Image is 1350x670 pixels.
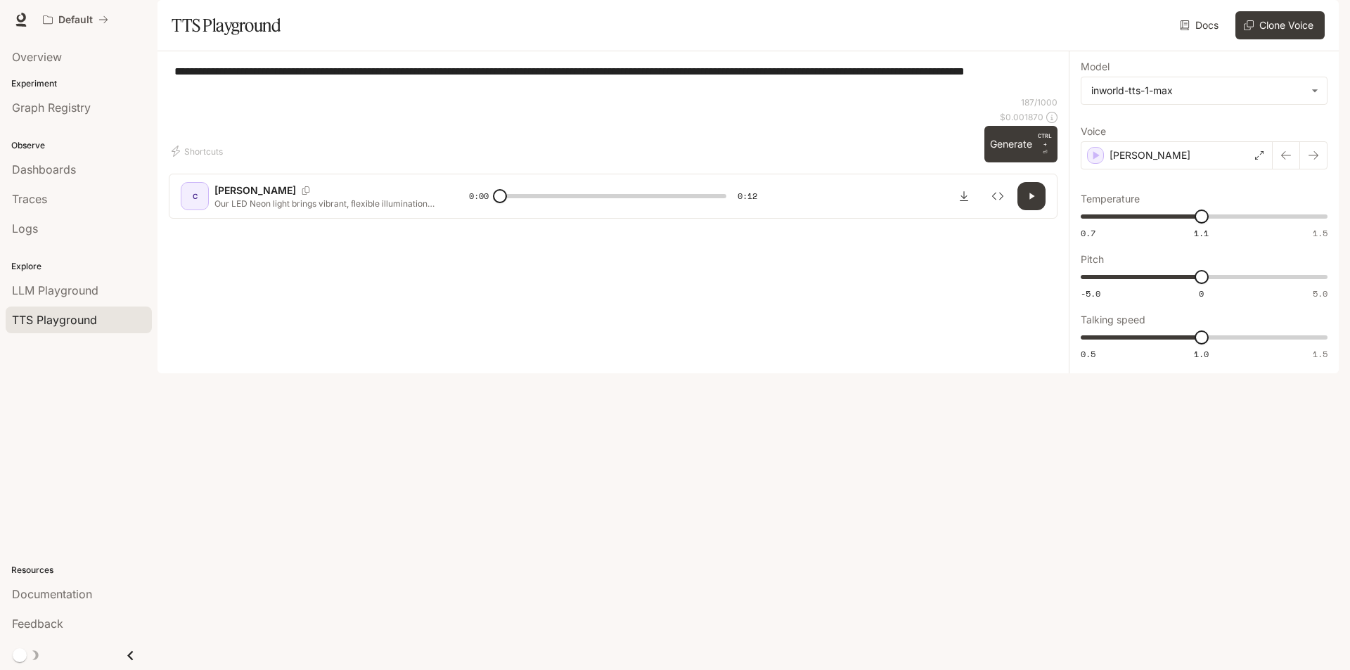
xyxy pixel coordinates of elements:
span: 0.7 [1081,227,1095,239]
button: All workspaces [37,6,115,34]
h1: TTS Playground [172,11,281,39]
button: GenerateCTRL +⏎ [984,126,1057,162]
p: Default [58,14,93,26]
div: inworld-tts-1-max [1091,84,1304,98]
span: 1.1 [1194,227,1209,239]
p: Temperature [1081,194,1140,204]
button: Shortcuts [169,140,229,162]
div: C [184,185,206,207]
p: Pitch [1081,255,1104,264]
p: Our LED Neon light brings vibrant, flexible illumination — available in single color, RGB, and RG... [214,198,435,210]
p: CTRL + [1038,131,1052,148]
span: 0 [1199,288,1204,299]
span: 1.0 [1194,348,1209,360]
span: 0:12 [738,189,757,203]
button: Clone Voice [1235,11,1325,39]
div: inworld-tts-1-max [1081,77,1327,104]
p: Model [1081,62,1110,72]
p: 187 / 1000 [1021,96,1057,108]
button: Download audio [950,182,978,210]
a: Docs [1177,11,1224,39]
button: Inspect [984,182,1012,210]
span: 5.0 [1313,288,1327,299]
p: $ 0.001870 [1000,111,1043,123]
span: 0:00 [469,189,489,203]
span: 0.5 [1081,348,1095,360]
p: [PERSON_NAME] [1110,148,1190,162]
span: -5.0 [1081,288,1100,299]
span: 1.5 [1313,348,1327,360]
p: Talking speed [1081,315,1145,325]
span: 1.5 [1313,227,1327,239]
p: Voice [1081,127,1106,136]
p: [PERSON_NAME] [214,183,296,198]
button: Copy Voice ID [296,186,316,195]
p: ⏎ [1038,131,1052,157]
